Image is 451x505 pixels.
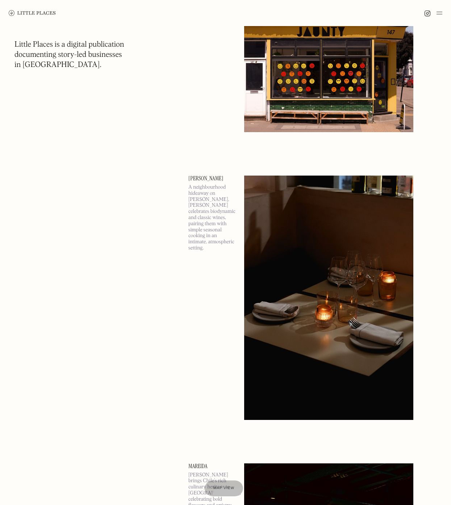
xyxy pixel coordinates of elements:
a: Mareida [188,463,235,469]
span: Map view [213,486,234,490]
a: Map view [205,480,243,496]
p: A neighbourhood hideaway on [PERSON_NAME], [PERSON_NAME] celebrates biodynamic and classic wines,... [188,184,235,251]
h1: Little Places is a digital publication documenting story-led businesses in [GEOGRAPHIC_DATA]. [14,40,124,70]
img: Luna [244,176,413,420]
a: [PERSON_NAME] [188,176,235,181]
